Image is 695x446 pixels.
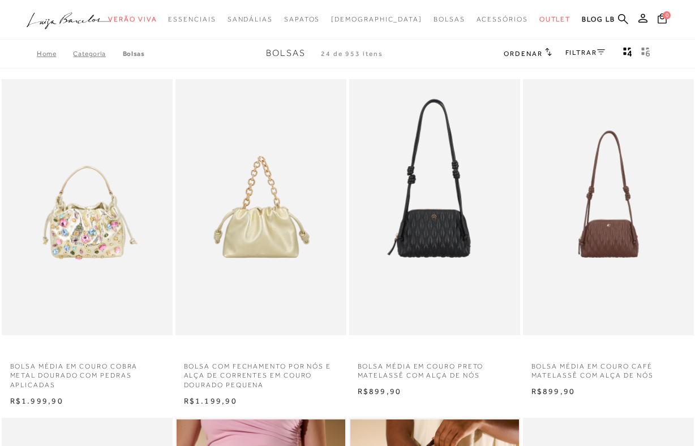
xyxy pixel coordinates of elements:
[477,9,528,30] a: noSubCategoriesText
[177,81,345,334] img: BOLSA COM FECHAMENTO POR NÓS E ALÇA DE CORRENTES EM COURO DOURADO PEQUENA
[358,387,402,396] span: R$899,90
[321,50,383,58] span: 24 de 953 itens
[504,50,542,58] span: Ordenar
[331,9,422,30] a: noSubCategoriesText
[350,81,519,334] img: BOLSA MÉDIA EM COURO PRETO MATELASSÊ COM ALÇA DE NÓS
[284,15,320,23] span: Sapatos
[123,50,145,58] a: Bolsas
[582,9,615,30] a: BLOG LB
[434,15,465,23] span: Bolsas
[539,15,571,23] span: Outlet
[10,396,63,405] span: R$1.999,90
[108,9,157,30] a: noSubCategoriesText
[184,396,237,405] span: R$1.199,90
[284,9,320,30] a: noSubCategoriesText
[108,15,157,23] span: Verão Viva
[477,15,528,23] span: Acessórios
[228,9,273,30] a: noSubCategoriesText
[663,11,671,19] span: 0
[168,9,216,30] a: noSubCategoriesText
[523,355,694,381] a: BOLSA MÉDIA EM COURO CAFÉ MATELASSÊ COM ALÇA DE NÓS
[565,49,605,57] a: FILTRAR
[638,46,654,61] button: gridText6Desc
[349,355,520,381] a: BOLSA MÉDIA EM COURO PRETO MATELASSÊ COM ALÇA DE NÓS
[531,387,576,396] span: R$899,90
[434,9,465,30] a: noSubCategoriesText
[524,81,693,334] a: BOLSA MÉDIA EM COURO CAFÉ MATELASSÊ COM ALÇA DE NÓS BOLSA MÉDIA EM COURO CAFÉ MATELASSÊ COM ALÇA ...
[168,15,216,23] span: Essenciais
[654,12,670,28] button: 0
[3,81,171,334] a: BOLSA MÉDIA EM COURO COBRA METAL DOURADO COM PEDRAS APLICADAS BOLSA MÉDIA EM COURO COBRA METAL DO...
[620,46,636,61] button: Mostrar 4 produtos por linha
[73,50,122,58] a: Categoria
[228,15,273,23] span: Sandálias
[37,50,73,58] a: Home
[175,355,346,390] a: BOLSA COM FECHAMENTO POR NÓS E ALÇA DE CORRENTES EM COURO DOURADO PEQUENA
[3,81,171,334] img: BOLSA MÉDIA EM COURO COBRA METAL DOURADO COM PEDRAS APLICADAS
[266,48,306,58] span: Bolsas
[582,15,615,23] span: BLOG LB
[177,81,345,334] a: BOLSA COM FECHAMENTO POR NÓS E ALÇA DE CORRENTES EM COURO DOURADO PEQUENA BOLSA COM FECHAMENTO PO...
[2,355,173,390] a: BOLSA MÉDIA EM COURO COBRA METAL DOURADO COM PEDRAS APLICADAS
[350,81,519,334] a: BOLSA MÉDIA EM COURO PRETO MATELASSÊ COM ALÇA DE NÓS BOLSA MÉDIA EM COURO PRETO MATELASSÊ COM ALÇ...
[331,15,422,23] span: [DEMOGRAPHIC_DATA]
[539,9,571,30] a: noSubCategoriesText
[524,81,693,334] img: BOLSA MÉDIA EM COURO CAFÉ MATELASSÊ COM ALÇA DE NÓS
